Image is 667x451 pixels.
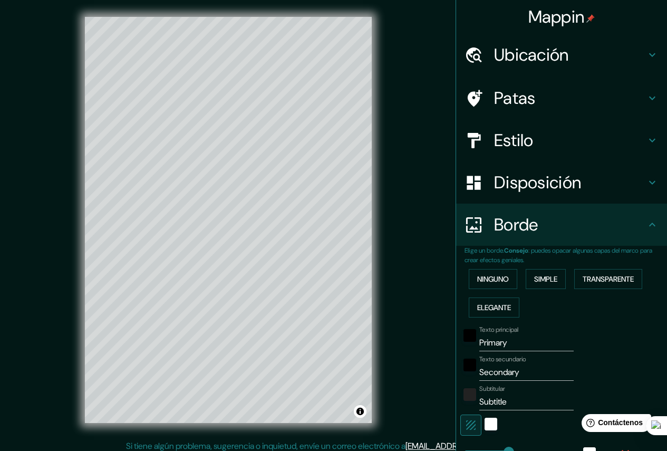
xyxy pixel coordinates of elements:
button: negro [463,329,476,342]
img: pin-icon.png [586,14,595,23]
font: Simple [534,274,557,284]
iframe: Lanzador de widgets de ayuda [573,410,655,439]
button: negro [463,359,476,371]
font: Transparente [583,274,634,284]
font: Borde [494,214,538,236]
div: Borde [456,204,667,246]
div: Patas [456,77,667,119]
div: Ubicación [456,34,667,76]
button: Elegante [469,298,519,318]
font: Elige un borde. [465,246,504,255]
button: Simple [526,269,566,289]
button: blanco [485,418,497,430]
button: Activar o desactivar atribución [354,405,366,418]
font: Subtitular [479,385,505,393]
button: Transparente [574,269,642,289]
font: Texto principal [479,325,518,334]
button: color-222222 [463,388,476,401]
button: Ninguno [469,269,517,289]
font: Estilo [494,129,534,151]
div: Disposición [456,161,667,204]
font: Elegante [477,303,511,312]
div: Estilo [456,119,667,161]
font: : puedes opacar algunas capas del marco para crear efectos geniales. [465,246,652,264]
font: Patas [494,87,536,109]
font: Ubicación [494,44,569,66]
font: Disposición [494,171,581,194]
font: Consejo [504,246,528,255]
font: Mappin [528,6,585,28]
font: Texto secundario [479,355,526,363]
font: Ninguno [477,274,509,284]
